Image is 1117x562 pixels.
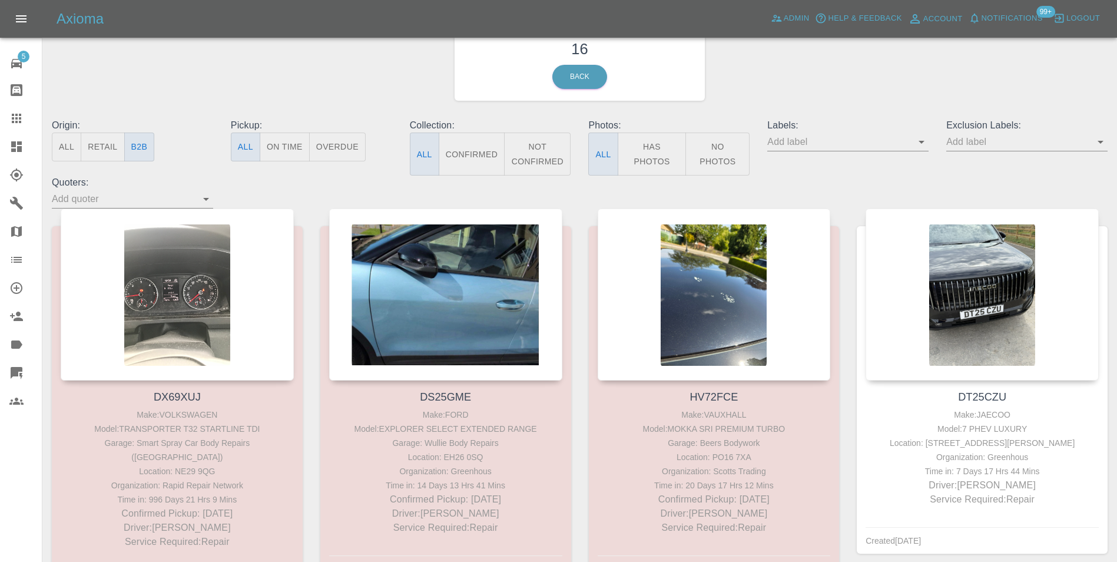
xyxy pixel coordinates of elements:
p: Pickup: [231,118,392,133]
h3: 16 [463,38,697,60]
div: Organization: Greenhous [869,450,1096,464]
a: Back [552,65,607,89]
button: Overdue [309,133,366,161]
button: Has Photos [618,133,687,176]
div: Garage: Smart Spray Car Body Repairs ([GEOGRAPHIC_DATA]) [64,436,291,464]
input: Add label [946,133,1090,151]
span: Admin [784,12,810,25]
button: Open [198,191,214,207]
span: 5 [18,51,29,62]
div: Time in: 996 Days 21 Hrs 9 Mins [64,492,291,507]
p: Origin: [52,118,213,133]
button: Open drawer [7,5,35,33]
div: Make: VOLKSWAGEN [64,408,291,422]
div: Created [DATE] [866,534,921,548]
p: Quoters: [52,176,213,190]
div: Location: NE29 9QG [64,464,291,478]
div: Make: VAUXHALL [601,408,828,422]
button: Open [1092,134,1109,150]
span: 99+ [1036,6,1055,18]
div: Garage: Beers Bodywork [601,436,828,450]
div: Garage: Wullie Body Repairs [332,436,559,450]
div: Model: EXPLORER SELECT EXTENDED RANGE [332,422,559,436]
div: Organization: Scotts Trading [601,464,828,478]
p: Exclusion Labels: [946,118,1108,133]
a: Admin [768,9,813,28]
p: Driver: [PERSON_NAME] [332,507,559,521]
p: Collection: [410,118,571,133]
button: B2B [124,133,155,161]
span: Logout [1066,12,1100,25]
p: Confirmed Pickup: [DATE] [601,492,828,507]
p: Service Required: Repair [601,521,828,535]
a: DX69XUJ [154,391,201,403]
p: Photos: [588,118,750,133]
button: Confirmed [439,133,505,176]
div: Make: JAECOO [869,408,1096,422]
button: No Photos [685,133,750,176]
p: Driver: [PERSON_NAME] [64,521,291,535]
button: Retail [81,133,124,161]
div: Time in: 20 Days 17 Hrs 12 Mins [601,478,828,492]
button: Logout [1050,9,1103,28]
div: Location: [STREET_ADDRESS][PERSON_NAME] [869,436,1096,450]
div: Location: PO16 7XA [601,450,828,464]
p: Service Required: Repair [332,521,559,535]
p: Service Required: Repair [64,535,291,549]
p: Service Required: Repair [869,492,1096,507]
div: Make: FORD [332,408,559,422]
button: Open [913,134,930,150]
span: Notifications [982,12,1043,25]
a: DT25CZU [958,391,1006,403]
p: Labels: [767,118,929,133]
button: On Time [260,133,310,161]
a: HV72FCE [690,391,738,403]
button: All [231,133,260,161]
button: All [52,133,81,161]
div: Location: EH26 0SQ [332,450,559,464]
div: Model: MOKKA SRI PREMIUM TURBO [601,422,828,436]
div: Model: 7 PHEV LUXURY [869,422,1096,436]
button: Help & Feedback [812,9,904,28]
div: Model: TRANSPORTER T32 STARTLINE TDI [64,422,291,436]
a: DS25GME [420,391,471,403]
a: Account [905,9,966,28]
div: Time in: 7 Days 17 Hrs 44 Mins [869,464,1096,478]
p: Confirmed Pickup: [DATE] [64,507,291,521]
button: Not Confirmed [504,133,571,176]
div: Organization: Rapid Repair Network [64,478,291,492]
p: Driver: [PERSON_NAME] [869,478,1096,492]
span: Help & Feedback [828,12,901,25]
input: Add label [767,133,911,151]
button: All [588,133,618,176]
p: Driver: [PERSON_NAME] [601,507,828,521]
div: Organization: Greenhous [332,464,559,478]
span: Account [923,12,963,26]
button: All [410,133,439,176]
div: Time in: 14 Days 13 Hrs 41 Mins [332,478,559,492]
input: Add quoter [52,190,195,208]
h5: Axioma [57,9,104,28]
button: Notifications [966,9,1046,28]
p: Confirmed Pickup: [DATE] [332,492,559,507]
